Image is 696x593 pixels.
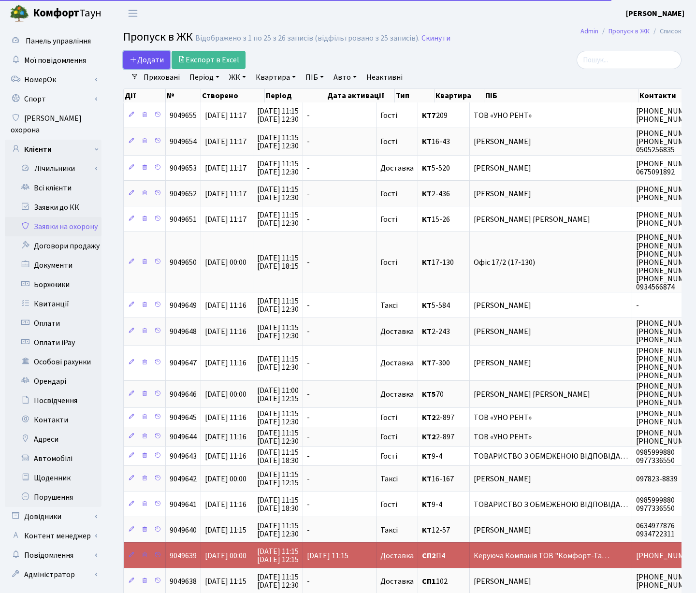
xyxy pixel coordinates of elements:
[5,294,101,314] a: Квитанції
[257,106,299,125] span: [DATE] 11:15 [DATE] 12:30
[124,89,166,102] th: Дії
[422,526,465,534] span: 12-57
[5,430,101,449] a: Адреси
[422,578,465,585] span: 102
[5,333,101,352] a: Оплати iPay
[170,525,197,535] span: 9049640
[140,69,184,86] a: Приховані
[170,432,197,442] span: 9049644
[380,359,414,367] span: Доставка
[307,300,310,311] span: -
[307,257,310,268] span: -
[205,358,246,368] span: [DATE] 11:16
[484,89,638,102] th: ПІБ
[172,51,246,69] a: Експорт в Excel
[257,253,299,272] span: [DATE] 11:15 [DATE] 18:15
[307,525,310,535] span: -
[5,507,101,526] a: Довідники
[257,132,299,151] span: [DATE] 11:15 [DATE] 12:30
[474,164,628,172] span: [PERSON_NAME]
[422,433,465,441] span: 2-897
[170,326,197,337] span: 9049648
[326,89,395,102] th: Дата активації
[474,190,628,198] span: [PERSON_NAME]
[307,576,310,587] span: -
[380,501,397,508] span: Гості
[422,138,465,145] span: 16-43
[422,474,432,484] b: КТ
[380,190,397,198] span: Гості
[580,26,598,36] a: Admin
[380,216,397,223] span: Гості
[205,412,246,423] span: [DATE] 11:16
[5,468,101,488] a: Щоденник
[307,163,310,174] span: -
[170,550,197,561] span: 9049639
[636,474,678,484] span: 097823-8839
[205,257,246,268] span: [DATE] 00:00
[307,550,348,561] span: [DATE] 11:15
[170,110,197,121] span: 9049655
[307,389,310,400] span: -
[474,526,628,534] span: [PERSON_NAME]
[474,216,628,223] span: [PERSON_NAME] [PERSON_NAME]
[380,552,414,560] span: Доставка
[5,565,101,584] a: Адміністратор
[380,328,414,335] span: Доставка
[257,296,299,315] span: [DATE] 11:15 [DATE] 12:30
[257,546,299,565] span: [DATE] 11:15 [DATE] 12:15
[626,8,684,19] a: [PERSON_NAME]
[422,259,465,266] span: 17-130
[307,188,310,199] span: -
[205,550,246,561] span: [DATE] 00:00
[307,136,310,147] span: -
[5,31,101,51] a: Панель управління
[186,69,223,86] a: Період
[474,359,628,367] span: [PERSON_NAME]
[166,89,201,102] th: №
[205,499,246,510] span: [DATE] 11:16
[225,69,250,86] a: ЖК
[422,257,432,268] b: КТ
[395,89,435,102] th: Тип
[170,300,197,311] span: 9049649
[205,214,246,225] span: [DATE] 11:17
[205,163,246,174] span: [DATE] 11:17
[474,414,628,421] span: ТОВ «УНО РЕНТ»
[170,214,197,225] span: 9049651
[205,326,246,337] span: [DATE] 11:16
[474,433,628,441] span: ТОВ «УНО РЕНТ»
[170,576,197,587] span: 9049638
[380,259,397,266] span: Гості
[422,391,465,398] span: 70
[422,300,432,311] b: КТ
[265,89,327,102] th: Період
[435,89,484,102] th: Квартира
[636,300,639,311] span: -
[10,4,29,23] img: logo.png
[170,499,197,510] span: 9049641
[422,328,465,335] span: 2-243
[5,140,101,159] a: Клієнти
[257,159,299,177] span: [DATE] 11:15 [DATE] 12:30
[257,447,299,466] span: [DATE] 11:15 [DATE] 18:30
[5,109,101,140] a: [PERSON_NAME] охорона
[257,428,299,447] span: [DATE] 11:15 [DATE] 12:30
[650,26,681,37] li: Список
[474,138,628,145] span: [PERSON_NAME]
[422,452,465,460] span: 9-4
[307,451,310,462] span: -
[380,391,414,398] span: Доставка
[380,452,397,460] span: Гості
[636,447,675,466] span: 0985999880 0977336550
[636,521,675,539] span: 0634977876 0934722311
[26,36,91,46] span: Панель управління
[257,495,299,514] span: [DATE] 11:15 [DATE] 18:30
[474,302,628,309] span: [PERSON_NAME]
[422,164,465,172] span: 5-520
[5,178,101,198] a: Всі клієнти
[307,214,310,225] span: -
[474,578,628,585] span: [PERSON_NAME]
[380,164,414,172] span: Доставка
[170,358,197,368] span: 9049647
